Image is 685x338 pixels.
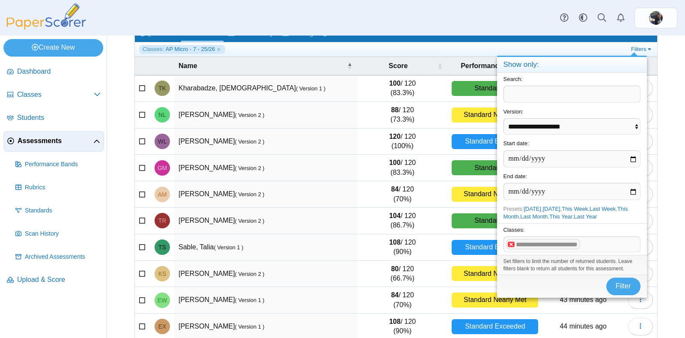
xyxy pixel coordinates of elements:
h4: Show only: [497,57,647,73]
span: Presets: , , , , , , , [503,206,628,220]
tags: ​ [503,236,640,252]
a: Last Year [574,213,597,220]
a: [DATE] [543,206,560,212]
a: [DATE] [524,206,541,212]
a: This Month [503,206,628,220]
x: remove tag [508,242,515,247]
a: Last Month [520,213,548,220]
a: This Week [562,206,588,212]
a: Last Week [590,206,616,212]
div: End date: [497,170,647,203]
a: ps.UbxoEbGB7O8jyuZL [634,8,677,28]
a: This Year [549,213,572,220]
a: PaperScorer [3,24,89,31]
label: Search: [503,76,523,82]
button: Filter [606,278,640,295]
span: Filter [616,282,631,290]
a: Alerts [611,9,630,27]
span: Max Newill [649,11,663,25]
div: Classes: [497,223,647,255]
div: Version: [497,105,647,137]
img: PaperScorer [3,3,89,30]
img: ps.UbxoEbGB7O8jyuZL [649,11,663,25]
div: Start date: [497,137,647,170]
div: Set filters to limit the number of returned students. Leave filters blank to return all students ... [497,255,647,275]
